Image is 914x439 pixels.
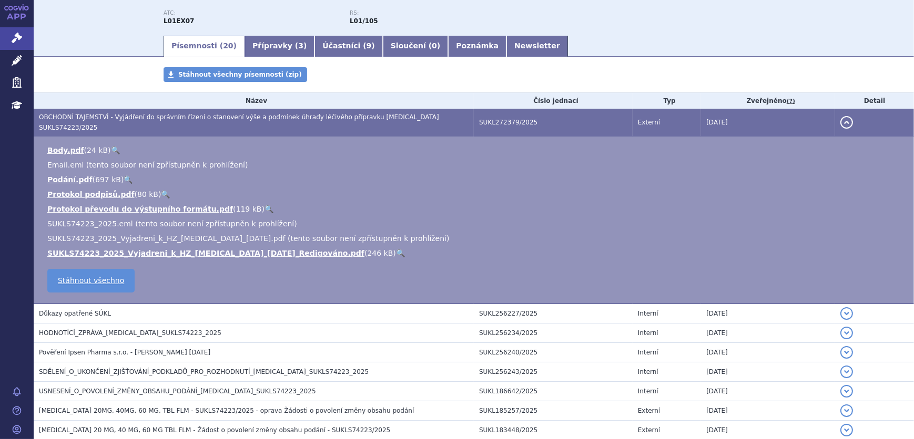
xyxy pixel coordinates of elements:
[701,304,835,323] td: [DATE]
[39,407,414,414] span: CABOMETYX 20MG, 40MG, 60 MG, TBL FLM - SUKLS74223/2025 - oprava Žádosti o povolení změny obsahu p...
[840,346,853,359] button: detail
[47,174,903,185] li: ( )
[47,234,450,243] span: SUKLS74223_2025_Vyjadreni_k_HZ_[MEDICAL_DATA]_[DATE].pdf (tento soubor není zpřístupněn k prohlíž...
[396,249,405,257] a: 🔍
[178,71,302,78] span: Stáhnout všechny písemnosti (zip)
[840,365,853,378] button: detail
[840,404,853,417] button: detail
[474,362,633,382] td: SUKL256243/2025
[161,190,170,198] a: 🔍
[223,41,233,50] span: 20
[47,248,903,258] li: ( )
[367,41,372,50] span: 9
[701,382,835,401] td: [DATE]
[474,304,633,323] td: SUKL256227/2025
[164,10,339,16] p: ATC:
[47,146,84,154] a: Body.pdf
[164,67,307,82] a: Stáhnout všechny písemnosti (zip)
[350,17,378,25] strong: Cabozantinib
[633,93,701,109] th: Typ
[34,93,474,109] th: Název
[314,36,382,57] a: Účastníci (9)
[787,98,795,105] abbr: (?)
[474,401,633,421] td: SUKL185257/2025
[47,189,903,200] li: ( )
[638,310,658,317] span: Interní
[474,93,633,109] th: Číslo jednací
[124,175,133,184] a: 🔍
[236,205,262,213] span: 119 kB
[474,343,633,362] td: SUKL256240/2025
[47,145,903,155] li: ( )
[39,310,111,317] span: Důkazy opatřené SÚKL
[506,36,568,57] a: Newsletter
[432,41,437,50] span: 0
[638,119,660,126] span: Externí
[47,249,364,257] a: SUKLS74223_2025_Vyjadreni_k_HZ_[MEDICAL_DATA]_[DATE]_Redigováno.pdf
[474,382,633,401] td: SUKL186642/2025
[474,323,633,343] td: SUKL256234/2025
[47,161,248,169] span: Email.eml (tento soubor není zpřístupněn k prohlížení)
[298,41,303,50] span: 3
[638,329,658,337] span: Interní
[701,343,835,362] td: [DATE]
[39,113,439,131] span: OBCHODNÍ TAJEMSTVÍ - Vyjádření do správním řízení o stanovení výše a podmínek úhrady léčivého pří...
[47,205,233,213] a: Protokol převodu do výstupního formátu.pdf
[47,204,903,214] li: ( )
[638,407,660,414] span: Externí
[638,426,660,434] span: Externí
[87,146,108,154] span: 24 kB
[39,349,210,356] span: Pověření Ipsen Pharma s.r.o. - Jan Strnad_od 21.05.2025
[638,388,658,395] span: Interní
[638,349,658,356] span: Interní
[137,190,158,198] span: 80 kB
[39,329,221,337] span: HODNOTÍCÍ_ZPRÁVA_CABOMETYX_SUKLS74223_2025
[840,424,853,436] button: detail
[39,388,316,395] span: USNESENÍ_O_POVOLENÍ_ZMĚNY_OBSAHU_PODÁNÍ_CABOMETYX_SUKLS74223_2025
[95,175,121,184] span: 697 kB
[835,93,914,109] th: Detail
[840,327,853,339] button: detail
[840,116,853,129] button: detail
[47,269,135,292] a: Stáhnout všechno
[701,109,835,137] td: [DATE]
[448,36,506,57] a: Poznámka
[39,426,390,434] span: CABOMETYX 20 MG, 40 MG, 60 MG TBL FLM - Žádost o povolení změny obsahu podání - SUKLS74223/2025
[47,190,135,198] a: Protokol podpisů.pdf
[164,17,195,25] strong: KABOZANTINIB
[111,146,120,154] a: 🔍
[701,93,835,109] th: Zveřejněno
[164,36,245,57] a: Písemnosti (20)
[638,368,658,375] span: Interní
[47,220,297,228] span: SUKLS74223_2025.eml (tento soubor není zpřístupněn k prohlížení)
[701,323,835,343] td: [DATE]
[265,205,273,213] a: 🔍
[350,10,525,16] p: RS:
[383,36,448,57] a: Sloučení (0)
[701,362,835,382] td: [DATE]
[39,368,369,375] span: SDĚLENÍ_O_UKONČENÍ_ZJIŠŤOVÁNÍ_PODKLADŮ_PRO_ROZHODNUTÍ_CABOMETYX_SUKLS74223_2025
[47,175,93,184] a: Podání.pdf
[367,249,393,257] span: 246 kB
[701,401,835,421] td: [DATE]
[245,36,314,57] a: Přípravky (3)
[840,307,853,320] button: detail
[840,385,853,398] button: detail
[474,109,633,137] td: SUKL272379/2025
